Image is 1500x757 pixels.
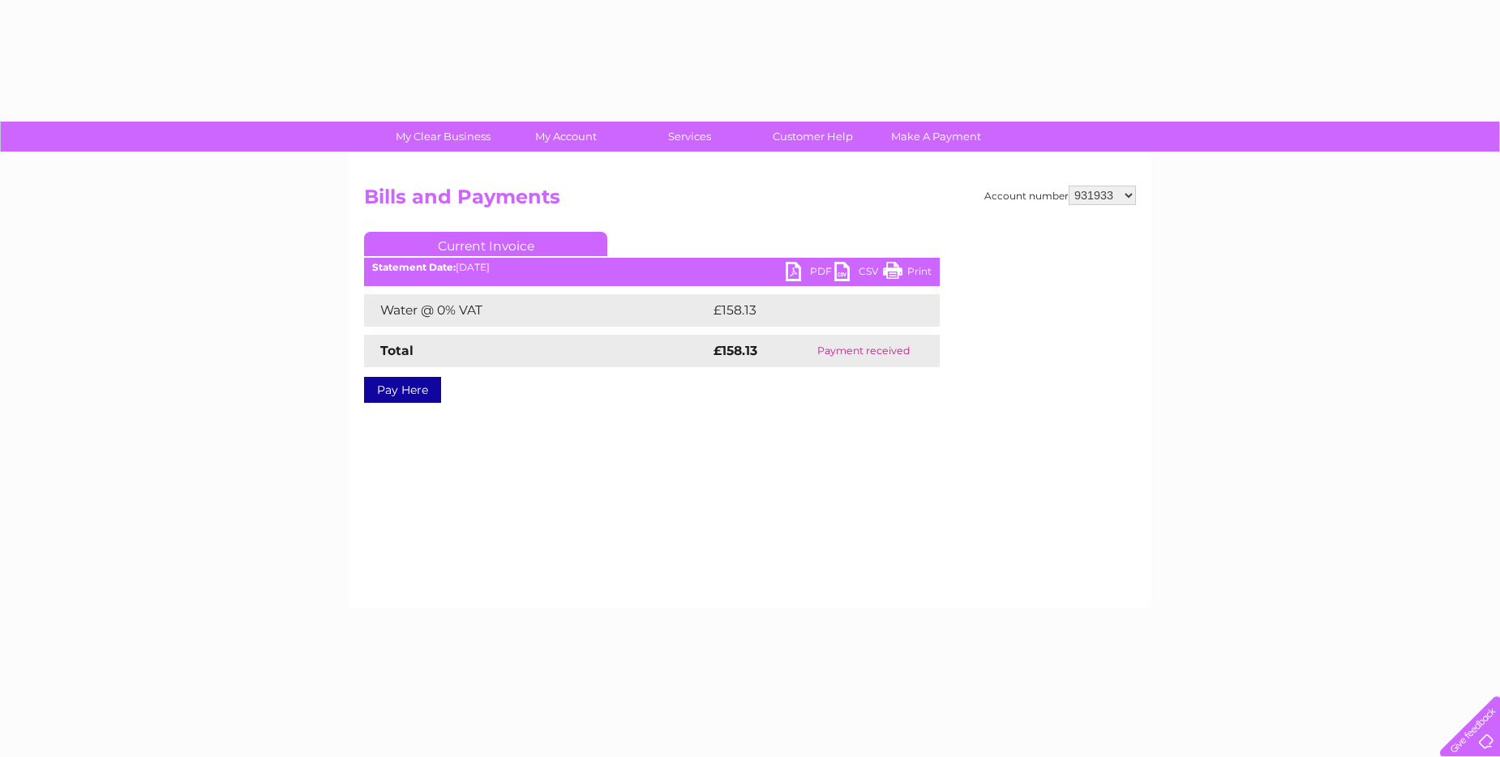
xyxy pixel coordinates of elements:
td: Payment received [788,335,940,367]
b: Statement Date: [372,261,456,273]
a: CSV [834,262,883,285]
h2: Bills and Payments [364,186,1136,216]
a: Pay Here [364,377,441,403]
a: Customer Help [746,122,880,152]
a: PDF [786,262,834,285]
a: Print [883,262,932,285]
strong: Total [380,343,414,358]
strong: £158.13 [714,343,757,358]
a: My Clear Business [376,122,510,152]
td: £158.13 [709,294,908,327]
a: Services [623,122,756,152]
td: Water @ 0% VAT [364,294,709,327]
a: Make A Payment [869,122,1003,152]
div: Account number [984,186,1136,205]
div: [DATE] [364,262,940,273]
a: Current Invoice [364,232,607,256]
a: My Account [499,122,633,152]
